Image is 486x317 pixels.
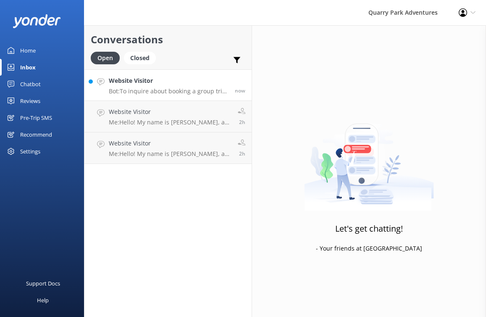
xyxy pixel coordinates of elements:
div: Inbox [20,59,36,76]
img: yonder-white-logo.png [13,14,61,28]
div: Reviews [20,92,40,109]
a: Closed [124,53,160,62]
a: Website VisitorMe:Hello! My name is [PERSON_NAME], a member of our team. I'm stepping in for our ... [84,101,252,132]
span: Sep 24 2025 10:14am (UTC -07:00) America/Tijuana [239,150,245,157]
div: Chatbot [20,76,41,92]
p: Me: Hello! My name is [PERSON_NAME], a member of our team. I'm stepping in for our ChatBot to ass... [109,150,231,158]
h4: Website Visitor [109,107,231,116]
div: Pre-Trip SMS [20,109,52,126]
h4: Website Visitor [109,76,229,85]
h2: Conversations [91,32,245,48]
div: Help [37,292,49,309]
div: Open [91,52,120,64]
img: artwork of a man stealing a conversation from at giant smartphone [304,106,434,211]
div: Closed [124,52,156,64]
h4: Website Visitor [109,139,231,148]
h3: Let's get chatting! [335,222,403,235]
p: Bot: To inquire about booking a group trip at [GEOGRAPHIC_DATA] Adventures, please use the Inquir... [109,87,229,95]
div: Settings [20,143,40,160]
div: Support Docs [26,275,60,292]
div: Home [20,42,36,59]
div: Recommend [20,126,52,143]
a: Open [91,53,124,62]
a: Website VisitorBot:To inquire about booking a group trip at [GEOGRAPHIC_DATA] Adventures, please ... [84,69,252,101]
p: - Your friends at [GEOGRAPHIC_DATA] [316,244,422,253]
a: Website VisitorMe:Hello! My name is [PERSON_NAME], a member of our team. I'm stepping in for our ... [84,132,252,164]
p: Me: Hello! My name is [PERSON_NAME], a member of our team. I'm stepping in for our ChatBot to ass... [109,119,231,126]
span: Sep 24 2025 10:47am (UTC -07:00) America/Tijuana [239,119,245,126]
span: Sep 24 2025 12:46pm (UTC -07:00) America/Tijuana [235,87,245,94]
